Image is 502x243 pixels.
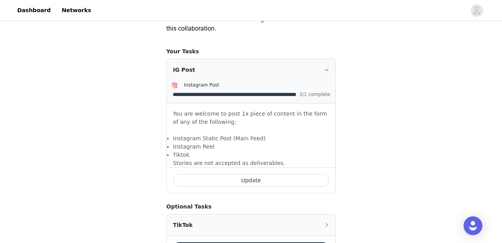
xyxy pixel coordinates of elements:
a: Dashboard [13,2,55,19]
img: Instagram Icon [171,82,178,89]
div: avatar [473,4,480,17]
h4: Optional Tasks [166,203,336,211]
p: You are welcome to post 1x piece of content in the form of any of the following: [173,110,329,134]
span: 3/1 complete [299,92,331,97]
div: icon: rightIG Post [167,59,335,80]
p: Stories are not accepted as deliverables. [173,159,329,167]
li: Instagram Static Post (Main Feed) [173,134,329,143]
a: Networks [57,2,96,19]
i: icon: right [324,223,329,227]
button: Update [173,174,329,187]
div: Open Intercom Messenger [464,216,482,235]
span: Instagram Post [184,82,219,88]
h4: Your Tasks [166,47,336,56]
li: Instagram Reel [173,143,329,151]
div: icon: rightTikTok [167,214,335,236]
li: Tiktok [173,151,329,159]
i: icon: right [324,67,329,72]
